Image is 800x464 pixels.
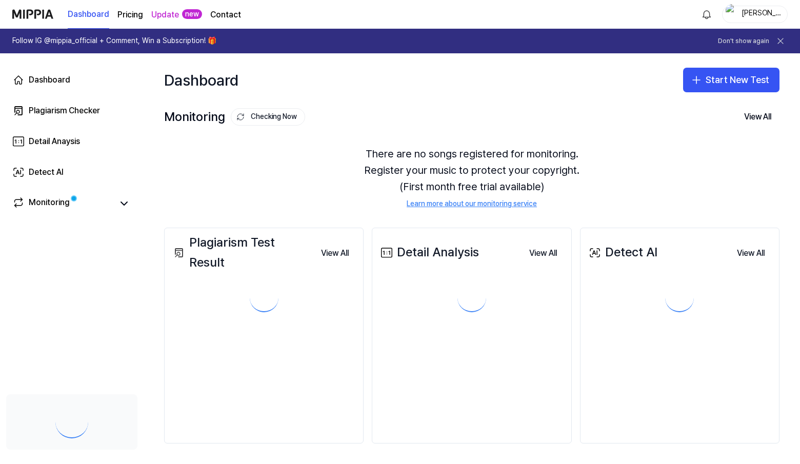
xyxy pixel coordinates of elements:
[701,8,713,21] img: 알림
[29,74,70,86] div: Dashboard
[378,243,479,262] div: Detail Analysis
[722,6,788,23] button: profile[PERSON_NAME] BLOX
[726,4,738,25] img: profile
[29,166,64,178] div: Detect AI
[210,9,241,21] a: Contact
[741,8,781,19] div: [PERSON_NAME] BLOX
[521,242,565,264] a: View All
[29,196,70,211] div: Monitoring
[29,105,100,117] div: Plagiarism Checker
[683,68,779,92] button: Start New Test
[164,64,238,96] div: Dashboard
[68,1,109,29] a: Dashboard
[171,233,313,272] div: Plagiarism Test Result
[164,133,779,221] div: There are no songs registered for monitoring. Register your music to protect your copyright. (Fir...
[29,135,80,148] div: Detail Anaysis
[151,9,179,21] a: Update
[182,9,202,19] div: new
[729,243,773,264] button: View All
[231,108,305,126] button: Checking Now
[407,199,537,209] a: Learn more about our monitoring service
[521,243,565,264] button: View All
[736,107,779,127] button: View All
[6,68,137,92] a: Dashboard
[313,242,357,264] a: View All
[6,129,137,154] a: Detail Anaysis
[587,243,657,262] div: Detect AI
[313,243,357,264] button: View All
[6,160,137,185] a: Detect AI
[117,9,143,21] a: Pricing
[164,107,305,127] div: Monitoring
[12,36,216,46] h1: Follow IG @mippia_official + Comment, Win a Subscription! 🎁
[6,98,137,123] a: Plagiarism Checker
[729,242,773,264] a: View All
[12,196,113,211] a: Monitoring
[718,37,769,46] button: Don't show again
